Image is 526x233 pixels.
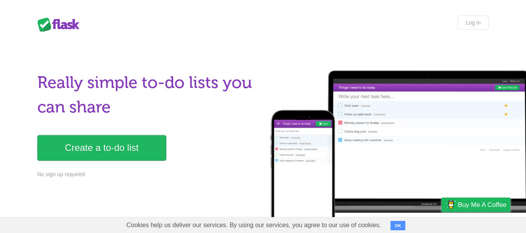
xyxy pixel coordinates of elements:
[37,18,84,32] div: Flask Lists
[391,221,406,230] button: OK
[457,16,489,30] a: Log in
[37,170,259,179] p: No sign up required
[445,198,456,211] img: Buy me a coffee
[37,70,259,119] h1: Really simple to-do lists you can share
[442,198,510,212] a: Buy me a coffee
[119,217,389,233] span: Cookies help us deliver our services. By using our services, you agree to our use of cookies.
[458,198,507,212] span: Buy me a coffee
[37,135,166,161] a: Create a to-do list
